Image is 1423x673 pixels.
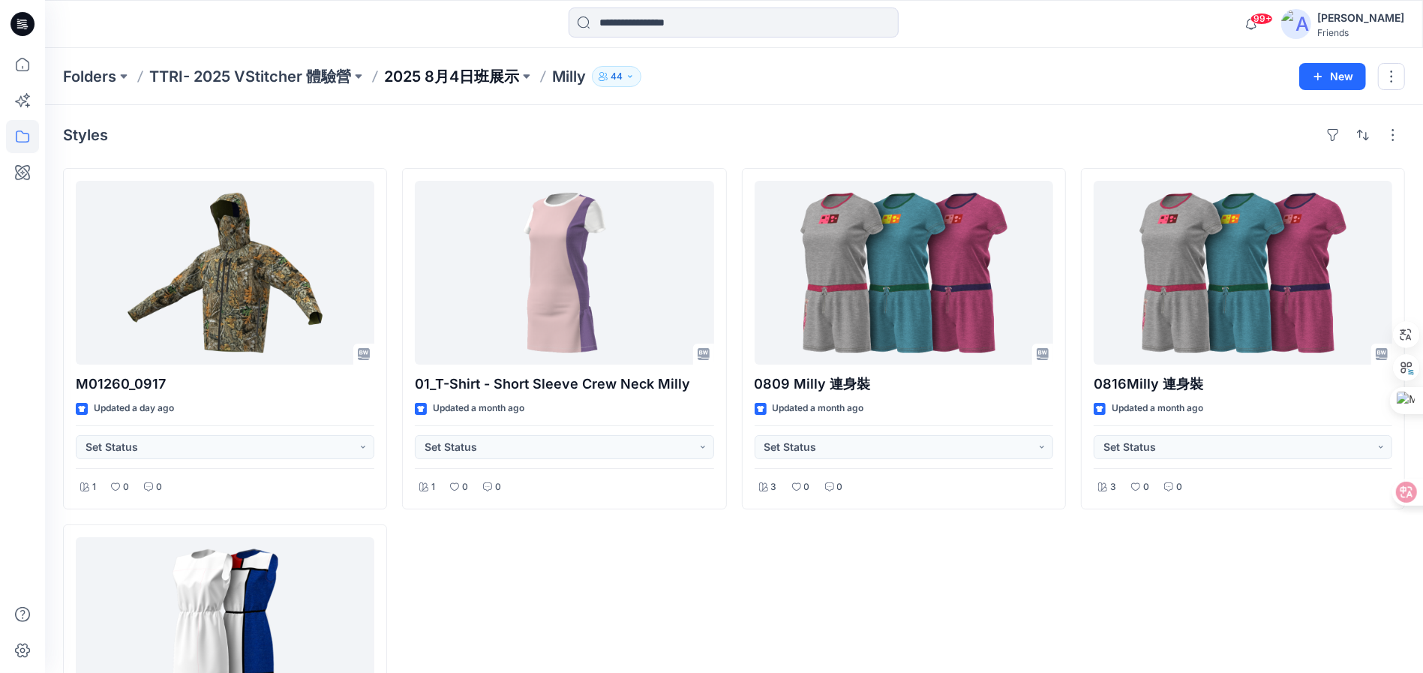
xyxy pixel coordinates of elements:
[1317,9,1404,27] div: [PERSON_NAME]
[771,479,777,495] p: 3
[1250,13,1273,25] span: 99+
[462,479,468,495] p: 0
[1176,479,1182,495] p: 0
[94,401,174,416] p: Updated a day ago
[92,479,96,495] p: 1
[495,479,501,495] p: 0
[1110,479,1116,495] p: 3
[1281,9,1311,39] img: avatar
[415,181,713,365] a: 01_T-Shirt - Short Sleeve Crew Neck Milly
[1143,479,1149,495] p: 0
[611,68,623,85] p: 44
[433,401,524,416] p: Updated a month ago
[552,66,586,87] p: Milly
[63,66,116,87] a: Folders
[1094,374,1392,395] p: 0816Milly 連身裝
[415,374,713,395] p: 01_T-Shirt - Short Sleeve Crew Neck Milly
[755,181,1053,365] a: 0809 Milly 連身裝
[1299,63,1366,90] button: New
[123,479,129,495] p: 0
[149,66,351,87] a: TTRI- 2025 VStitcher 體驗營
[431,479,435,495] p: 1
[76,181,374,365] a: M01260_0917
[156,479,162,495] p: 0
[1112,401,1203,416] p: Updated a month ago
[804,479,810,495] p: 0
[592,66,641,87] button: 44
[1094,181,1392,365] a: 0816Milly 連身裝
[837,479,843,495] p: 0
[755,374,1053,395] p: 0809 Milly 連身裝
[63,126,108,144] h4: Styles
[76,374,374,395] p: M01260_0917
[384,66,519,87] a: 2025 8月4日班展示
[773,401,864,416] p: Updated a month ago
[1317,27,1404,38] div: Friends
